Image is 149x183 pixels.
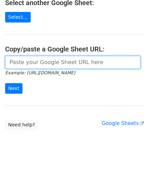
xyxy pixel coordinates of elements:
small: Example: [URL][DOMAIN_NAME] [5,70,75,75]
a: Google Sheets [102,120,144,126]
a: Select... [5,12,31,22]
a: Need help? [5,120,38,130]
h4: Copy/paste a Google Sheet URL: [5,45,144,53]
input: Paste your Google Sheet URL here [5,56,140,69]
input: Next [5,83,23,94]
